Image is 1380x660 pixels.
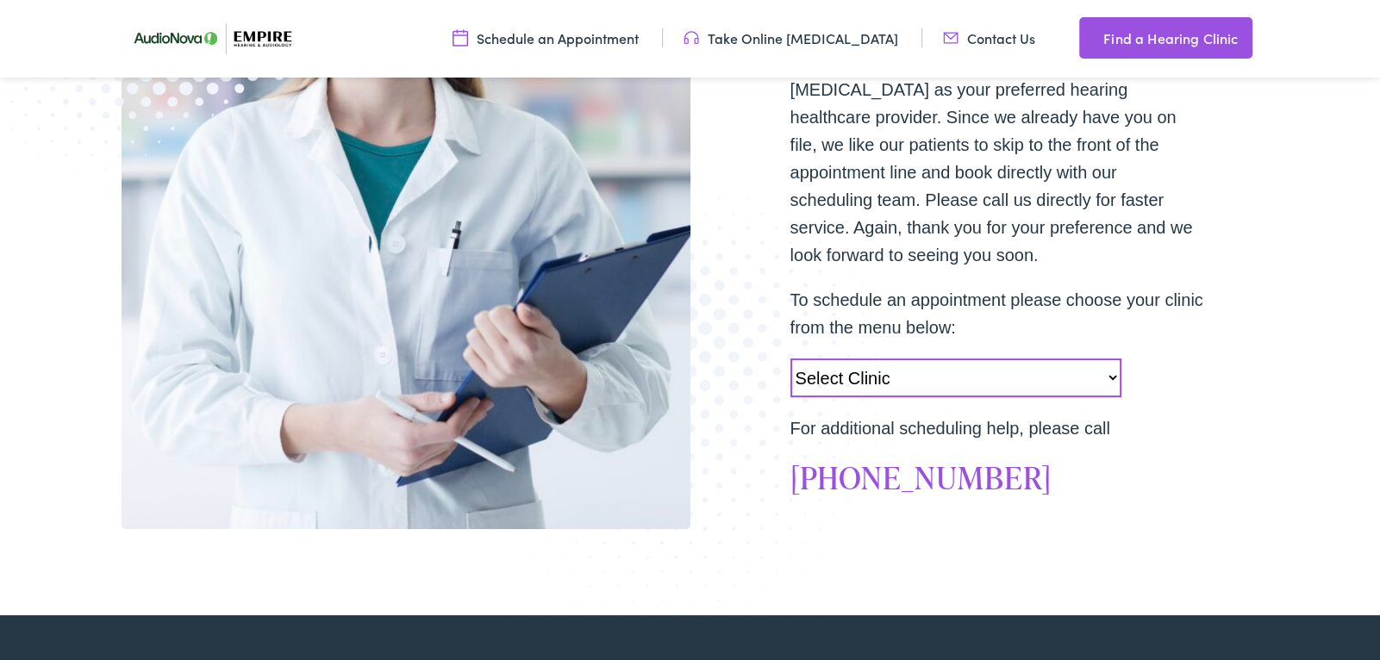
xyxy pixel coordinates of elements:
a: [PHONE_NUMBER] [790,456,1052,499]
img: Bottom portion of a graphic image with a halftone pattern, adding to the site's aesthetic appeal. [463,182,918,651]
a: Find a Hearing Clinic [1079,17,1252,59]
a: Schedule an Appointment [453,28,639,47]
img: utility icon [1079,28,1095,48]
img: utility icon [453,28,468,47]
p: To schedule an appointment please choose your clinic from the menu below: [790,286,1204,341]
p: Thank you for choosing EMPIRE HEARING & [MEDICAL_DATA] as your preferred hearing healthcare provi... [790,48,1204,269]
a: Take Online [MEDICAL_DATA] [684,28,898,47]
a: Contact Us [943,28,1035,47]
img: utility icon [684,28,699,47]
img: utility icon [943,28,959,47]
p: For additional scheduling help, please call [790,414,1204,442]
